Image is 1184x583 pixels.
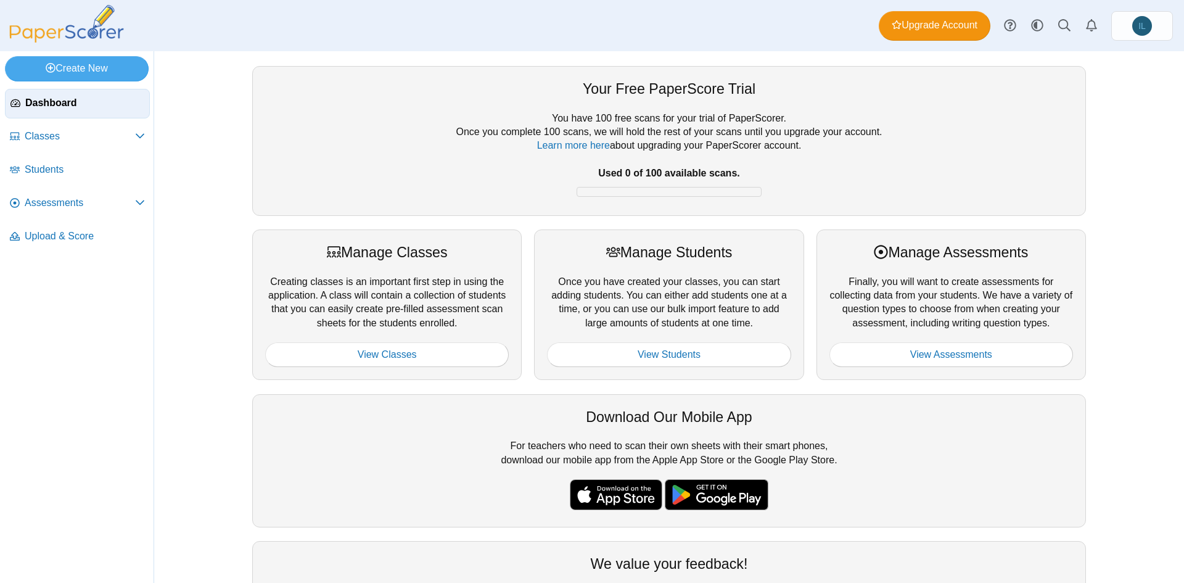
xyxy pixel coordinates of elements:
[5,56,149,81] a: Create New
[547,342,791,367] a: View Students
[265,112,1073,203] div: You have 100 free scans for your trial of PaperScorer. Once you complete 100 scans, we will hold ...
[570,479,662,510] img: apple-store-badge.svg
[25,96,144,110] span: Dashboard
[5,89,150,118] a: Dashboard
[25,229,145,243] span: Upload & Score
[829,242,1073,262] div: Manage Assessments
[25,163,145,176] span: Students
[5,122,150,152] a: Classes
[252,229,522,380] div: Creating classes is an important first step in using the application. A class will contain a coll...
[5,189,150,218] a: Assessments
[25,196,135,210] span: Assessments
[665,479,768,510] img: google-play-badge.png
[1078,12,1105,39] a: Alerts
[816,229,1086,380] div: Finally, you will want to create assessments for collecting data from your students. We have a va...
[252,394,1086,527] div: For teachers who need to scan their own sheets with their smart phones, download our mobile app f...
[534,229,804,380] div: Once you have created your classes, you can start adding students. You can either add students on...
[5,155,150,185] a: Students
[25,130,135,143] span: Classes
[879,11,990,41] a: Upgrade Account
[265,342,509,367] a: View Classes
[892,19,977,32] span: Upgrade Account
[829,342,1073,367] a: View Assessments
[5,34,128,44] a: PaperScorer
[547,242,791,262] div: Manage Students
[5,5,128,43] img: PaperScorer
[598,168,739,178] b: Used 0 of 100 available scans.
[537,140,610,151] a: Learn more here
[5,222,150,252] a: Upload & Score
[265,79,1073,99] div: Your Free PaperScore Trial
[265,554,1073,574] div: We value your feedback!
[265,242,509,262] div: Manage Classes
[1138,22,1146,30] span: Iara Lovizio
[1132,16,1152,36] span: Iara Lovizio
[1111,11,1173,41] a: Iara Lovizio
[265,407,1073,427] div: Download Our Mobile App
